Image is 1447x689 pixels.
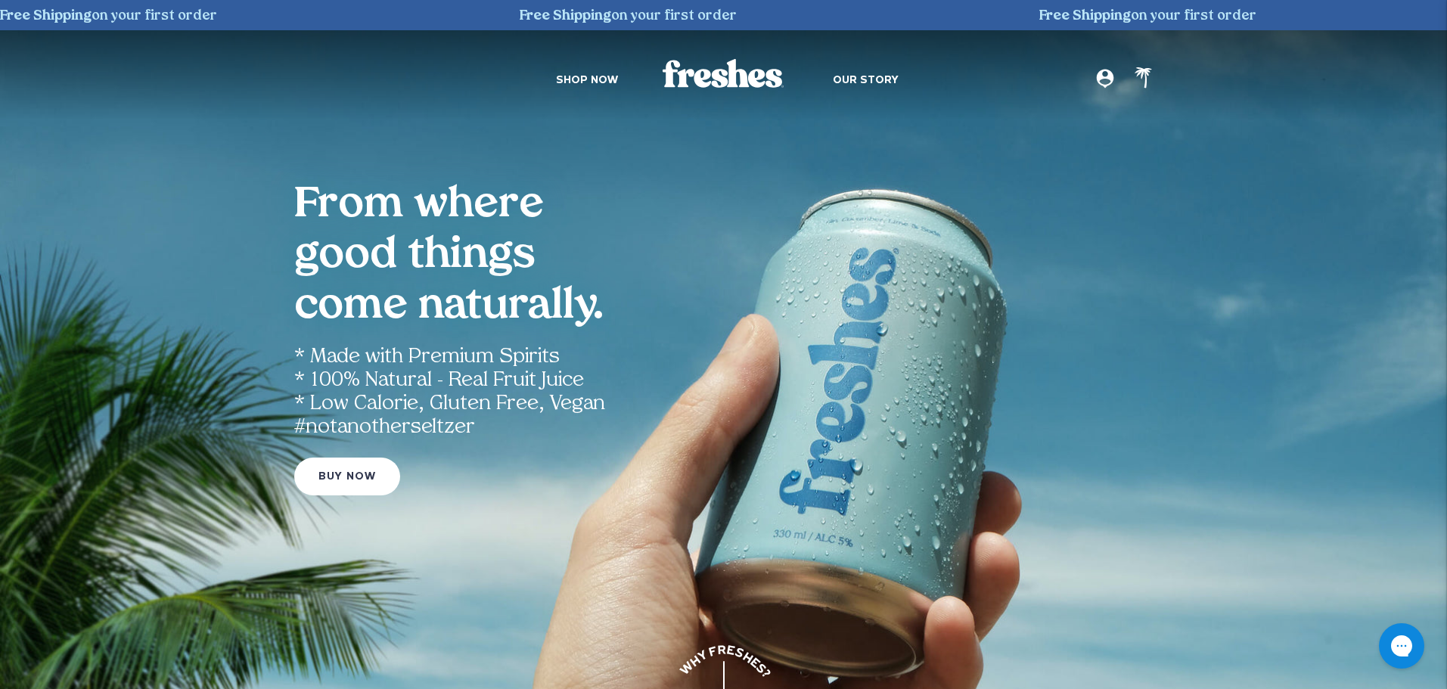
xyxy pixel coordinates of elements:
[498,10,589,23] strong: Free Shipping
[833,75,899,87] span: Our Story
[294,458,400,495] a: Try now: Vodka, Lime & Soda
[294,346,1154,455] h3: * Made with Premium Spirits * 100% Natural - Real Fruit Juice * Low Calorie, Gluten Free, Vegan #...
[556,73,618,88] a: Shop Now
[294,181,748,334] h1: From where good things come naturally.
[833,73,899,88] a: Our Story
[1371,618,1432,674] iframe: Gorgias live chat messenger
[1017,10,1109,23] strong: Free Shipping
[556,75,618,87] span: Shop Now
